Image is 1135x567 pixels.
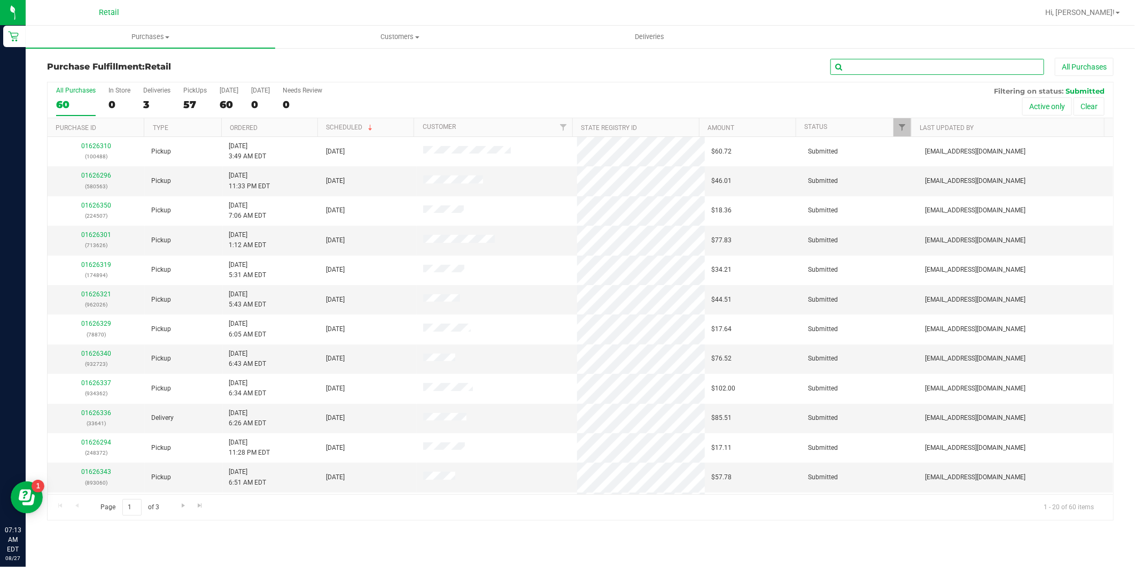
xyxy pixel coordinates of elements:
[925,295,1025,305] span: [EMAIL_ADDRESS][DOMAIN_NAME]
[809,354,838,364] span: Submitted
[555,118,572,136] a: Filter
[251,87,270,94] div: [DATE]
[925,147,1025,157] span: [EMAIL_ADDRESS][DOMAIN_NAME]
[151,295,171,305] span: Pickup
[81,231,111,239] a: 01626301
[925,205,1025,216] span: [EMAIL_ADDRESS][DOMAIN_NAME]
[81,379,111,387] a: 01626337
[229,319,267,339] span: [DATE] 6:05 AM EDT
[54,270,138,280] p: (174894)
[151,354,171,364] span: Pickup
[925,265,1025,275] span: [EMAIL_ADDRESS][DOMAIN_NAME]
[809,265,838,275] span: Submitted
[229,349,267,369] span: [DATE] 6:43 AM EDT
[54,330,138,340] p: (78870)
[151,176,171,186] span: Pickup
[81,142,111,150] a: 01626310
[925,235,1025,246] span: [EMAIL_ADDRESS][DOMAIN_NAME]
[5,554,21,562] p: 08/27
[326,235,345,246] span: [DATE]
[151,147,171,157] span: Pickup
[925,384,1025,394] span: [EMAIL_ADDRESS][DOMAIN_NAME]
[925,354,1025,364] span: [EMAIL_ADDRESS][DOMAIN_NAME]
[326,472,345,482] span: [DATE]
[54,388,138,399] p: (934362)
[151,324,171,334] span: Pickup
[175,499,191,514] a: Go to the next page
[26,32,275,42] span: Purchases
[326,265,345,275] span: [DATE]
[54,240,138,250] p: (713626)
[108,87,130,94] div: In Store
[1035,499,1102,515] span: 1 - 20 of 60 items
[99,8,119,17] span: Retail
[229,438,270,458] span: [DATE] 11:28 PM EDT
[283,87,322,94] div: Needs Review
[47,62,402,72] h3: Purchase Fulfillment:
[1074,97,1105,116] button: Clear
[151,472,171,482] span: Pickup
[153,124,168,132] a: Type
[711,265,732,275] span: $34.21
[81,202,111,209] a: 01626350
[122,499,142,516] input: 1
[326,176,345,186] span: [DATE]
[143,98,170,111] div: 3
[326,354,345,364] span: [DATE]
[326,324,345,334] span: [DATE]
[809,295,838,305] span: Submitted
[1022,97,1072,116] button: Active only
[81,172,111,179] a: 01626296
[708,124,735,132] a: Amount
[8,31,19,42] inline-svg: Retail
[711,295,732,305] span: $44.51
[1066,87,1105,95] span: Submitted
[711,235,732,246] span: $77.83
[711,384,735,394] span: $102.00
[54,181,138,191] p: (580563)
[56,124,96,132] a: Purchase ID
[11,481,43,514] iframe: Resource center
[925,413,1025,423] span: [EMAIL_ADDRESS][DOMAIN_NAME]
[620,32,679,42] span: Deliveries
[56,98,96,111] div: 60
[229,408,267,428] span: [DATE] 6:26 AM EDT
[108,98,130,111] div: 0
[283,98,322,111] div: 0
[229,260,267,280] span: [DATE] 5:31 AM EDT
[151,265,171,275] span: Pickup
[809,443,838,453] span: Submitted
[143,87,170,94] div: Deliveries
[32,480,44,493] iframe: Resource center unread badge
[54,300,138,310] p: (962026)
[326,443,345,453] span: [DATE]
[151,443,171,453] span: Pickup
[1045,8,1115,17] span: Hi, [PERSON_NAME]!
[54,478,138,488] p: (893060)
[151,235,171,246] span: Pickup
[925,472,1025,482] span: [EMAIL_ADDRESS][DOMAIN_NAME]
[893,118,911,136] a: Filter
[809,147,838,157] span: Submitted
[56,87,96,94] div: All Purchases
[711,147,732,157] span: $60.72
[711,205,732,216] span: $18.36
[809,384,838,394] span: Submitted
[229,171,270,191] span: [DATE] 11:33 PM EDT
[920,124,974,132] a: Last Updated By
[925,443,1025,453] span: [EMAIL_ADDRESS][DOMAIN_NAME]
[809,472,838,482] span: Submitted
[229,467,267,487] span: [DATE] 6:51 AM EDT
[326,413,345,423] span: [DATE]
[525,26,774,48] a: Deliveries
[54,359,138,369] p: (932723)
[809,205,838,216] span: Submitted
[276,32,524,42] span: Customers
[711,472,732,482] span: $57.78
[804,123,827,131] a: Status
[809,324,838,334] span: Submitted
[220,98,238,111] div: 60
[809,235,838,246] span: Submitted
[326,124,375,131] a: Scheduled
